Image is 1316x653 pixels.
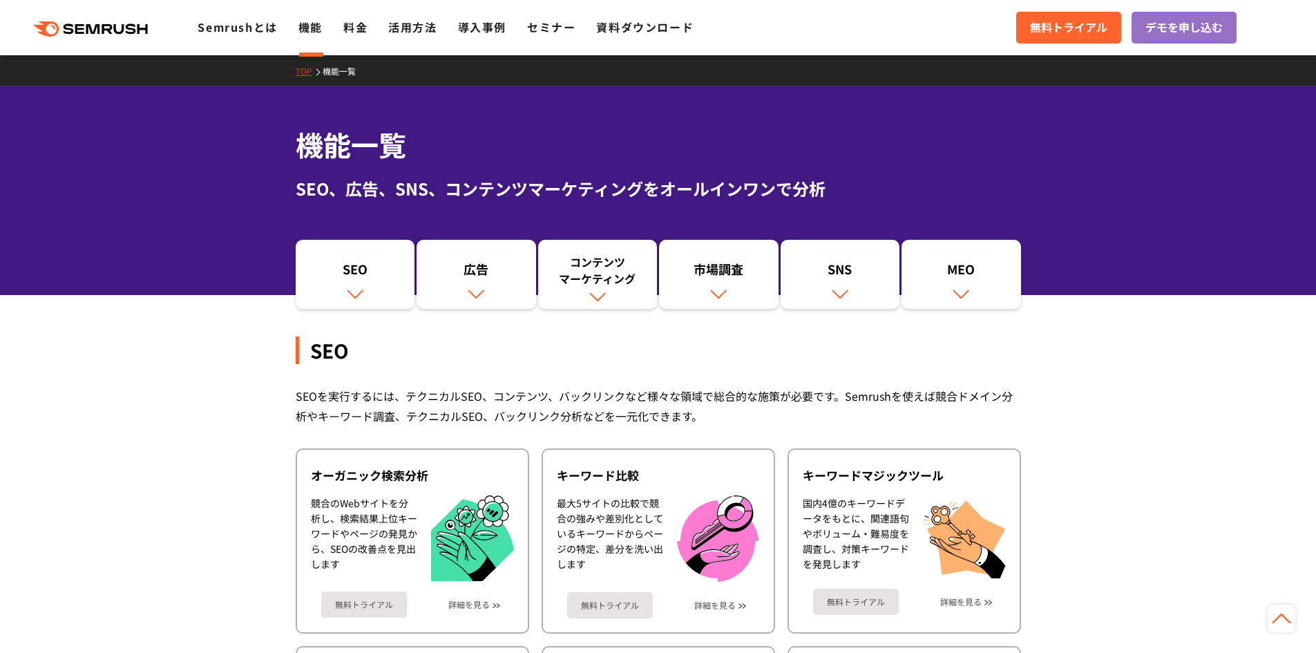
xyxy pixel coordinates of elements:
[803,495,909,578] div: 国内4億のキーワードデータをもとに、関連語句やボリューム・難易度を調査し、対策キーワードを発見します
[296,386,1021,426] div: SEOを実行するには、テクニカルSEO、コンテンツ、バックリンクなど様々な領域で総合的な施策が必要です。Semrushを使えば競合ドメイン分析やキーワード調査、テクニカルSEO、バックリンク分析...
[458,19,506,35] a: 導入事例
[781,240,900,309] a: SNS
[545,254,651,287] div: コンテンツ マーケティング
[448,600,490,609] a: 詳細を見る
[596,19,694,35] a: 資料ダウンロード
[567,592,653,618] a: 無料トライアル
[1145,19,1223,37] span: デモを申し込む
[296,337,1021,364] div: SEO
[902,240,1021,309] a: MEO
[323,65,366,77] a: 機能一覧
[311,467,514,484] div: オーガニック検索分析
[813,589,899,615] a: 無料トライアル
[659,240,779,309] a: 市場調査
[677,495,759,582] img: キーワード比較
[666,261,772,284] div: 市場調査
[311,495,417,582] div: 競合のWebサイトを分析し、検索結果上位キーワードやページの発見から、SEOの改善点を見出します
[388,19,437,35] a: 活用方法
[557,495,663,582] div: 最大5サイトの比較で競合の強みや差別化としているキーワードからページの特定、差分を洗い出します
[1016,12,1121,44] a: 無料トライアル
[423,261,529,284] div: 広告
[1132,12,1237,44] a: デモを申し込む
[527,19,575,35] a: セミナー
[908,261,1014,284] div: MEO
[940,597,982,607] a: 詳細を見る
[298,19,323,35] a: 機能
[296,124,1021,165] h1: 機能一覧
[788,261,893,284] div: SNS
[343,19,368,35] a: 料金
[803,467,1006,484] div: キーワードマジックツール
[198,19,277,35] a: Semrushとは
[1030,19,1107,37] span: 無料トライアル
[296,65,323,77] a: TOP
[296,176,1021,201] div: SEO、広告、SNS、コンテンツマーケティングをオールインワンで分析
[557,467,760,484] div: キーワード比較
[538,240,658,309] a: コンテンツマーケティング
[321,592,407,618] a: 無料トライアル
[694,600,736,610] a: 詳細を見る
[296,240,415,309] a: SEO
[417,240,536,309] a: 広告
[923,495,1006,578] img: キーワードマジックツール
[431,495,514,582] img: オーガニック検索分析
[303,261,408,284] div: SEO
